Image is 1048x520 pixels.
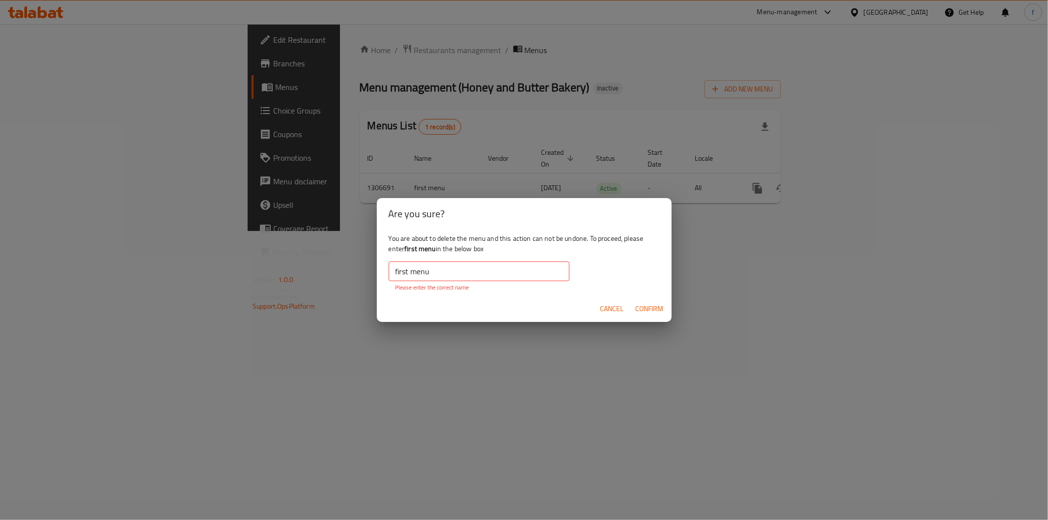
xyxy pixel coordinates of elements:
[596,300,628,318] button: Cancel
[636,303,664,315] span: Confirm
[632,300,668,318] button: Confirm
[600,303,624,315] span: Cancel
[389,206,660,222] h2: Are you sure?
[396,283,563,292] p: Please enter the correct name
[404,242,436,255] b: first menu
[377,230,672,295] div: You are about to delete the menu and this action can not be undone. To proceed, please enter in t...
